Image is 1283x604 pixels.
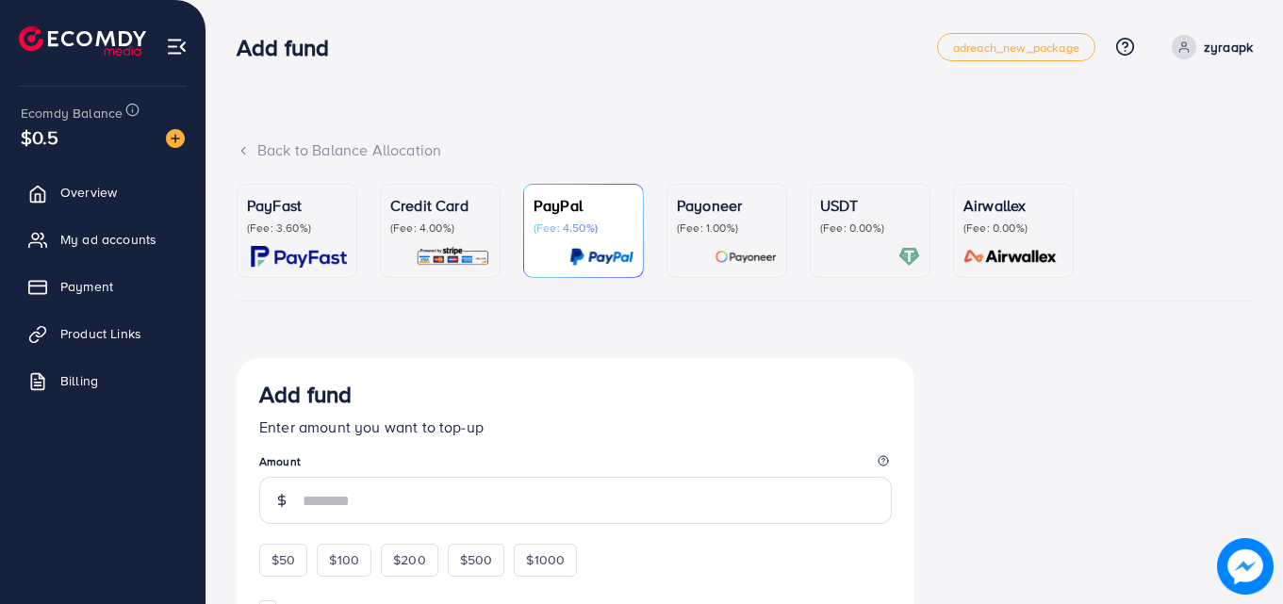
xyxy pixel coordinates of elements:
[259,416,892,438] p: Enter amount you want to top-up
[247,220,347,236] p: (Fee: 3.60%)
[953,41,1079,54] span: adreach_new_package
[237,34,344,61] h3: Add fund
[677,220,777,236] p: (Fee: 1.00%)
[60,183,117,202] span: Overview
[963,220,1063,236] p: (Fee: 0.00%)
[14,268,191,305] a: Payment
[820,220,920,236] p: (Fee: 0.00%)
[393,550,426,569] span: $200
[460,550,493,569] span: $500
[166,129,185,148] img: image
[14,315,191,352] a: Product Links
[271,550,295,569] span: $50
[569,246,633,268] img: card
[247,194,347,217] p: PayFast
[14,173,191,211] a: Overview
[237,139,1253,161] div: Back to Balance Allocation
[937,33,1095,61] a: adreach_new_package
[19,26,146,56] img: logo
[677,194,777,217] p: Payoneer
[1204,36,1253,58] p: zyraapk
[1223,544,1268,589] img: image
[390,194,490,217] p: Credit Card
[963,194,1063,217] p: Airwallex
[715,246,777,268] img: card
[898,246,920,268] img: card
[1164,35,1253,59] a: zyraapk
[21,104,123,122] span: Ecomdy Balance
[14,220,191,258] a: My ad accounts
[166,36,188,57] img: menu
[251,246,347,268] img: card
[390,220,490,236] p: (Fee: 4.00%)
[21,123,59,151] span: $0.5
[259,453,892,477] legend: Amount
[534,194,633,217] p: PayPal
[526,550,565,569] span: $1000
[416,246,490,268] img: card
[60,230,156,249] span: My ad accounts
[60,277,113,296] span: Payment
[958,246,1063,268] img: card
[60,324,141,343] span: Product Links
[534,220,633,236] p: (Fee: 4.50%)
[259,381,352,408] h3: Add fund
[329,550,359,569] span: $100
[60,371,98,390] span: Billing
[820,194,920,217] p: USDT
[14,362,191,400] a: Billing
